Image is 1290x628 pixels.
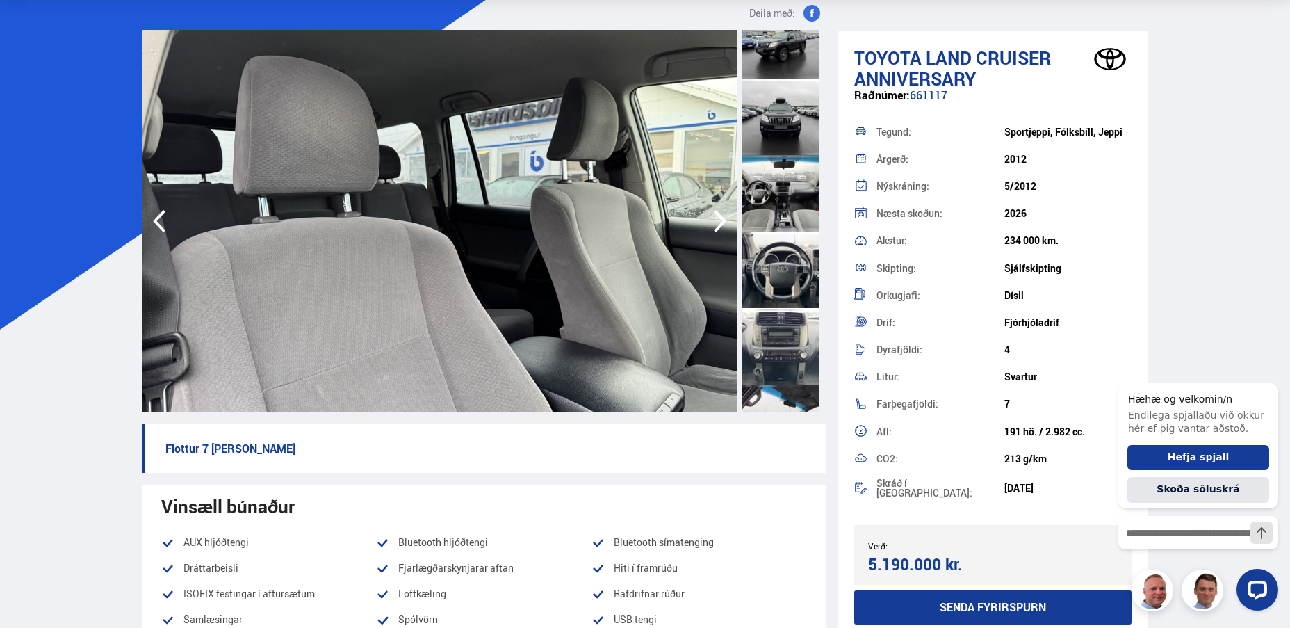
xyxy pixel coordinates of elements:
[1004,235,1132,246] div: 234 000 km.
[876,345,1004,355] div: Dyrafjöldi:
[376,611,591,628] li: Spólvörn
[591,586,806,602] li: Rafdrifnar rúður
[161,560,376,577] li: Dráttarbeisli
[1107,357,1284,622] iframe: LiveChat chat widget
[876,127,1004,137] div: Tegund:
[876,236,1004,245] div: Akstur:
[1004,426,1132,437] div: 191 hö. / 2.982 cc.
[876,318,1004,328] div: Drif:
[868,541,993,551] div: Verð:
[1004,371,1132,383] div: Svartur
[1082,38,1138,81] img: brand logo
[868,555,988,574] div: 5.190.000 kr.
[1004,127,1132,138] div: Sportjeppi, Fólksbíll, Jeppi
[161,611,376,628] li: Samlæsingar
[744,5,826,22] button: Deila með:
[1004,154,1132,165] div: 2012
[591,534,806,551] li: Bluetooth símatenging
[1004,290,1132,301] div: Dísil
[876,454,1004,464] div: CO2:
[876,372,1004,382] div: Litur:
[1004,344,1132,355] div: 4
[1004,398,1132,410] div: 7
[876,154,1004,164] div: Árgerð:
[1004,483,1132,494] div: [DATE]
[876,209,1004,218] div: Næsta skoðun:
[161,586,376,602] li: ISOFIX festingar í aftursætum
[376,586,591,602] li: Loftkæling
[854,45,922,70] span: Toyota
[142,424,826,473] p: Flottur 7 [PERSON_NAME]
[591,560,806,577] li: Hiti í framrúðu
[876,182,1004,191] div: Nýskráning:
[854,88,910,103] span: Raðnúmer:
[854,89,1132,116] div: 661117
[1004,453,1132,465] div: 213 g/km
[1004,208,1132,219] div: 2026
[749,5,795,22] span: Deila með:
[1004,263,1132,274] div: Sjálfskipting
[876,264,1004,273] div: Skipting:
[161,496,806,517] div: Vinsæll búnaður
[376,534,591,551] li: Bluetooth hljóðtengi
[876,291,1004,300] div: Orkugjafi:
[854,45,1051,91] span: Land Cruiser ANNIVERSARY
[854,590,1132,625] button: Senda fyrirspurn
[142,30,737,412] img: 3497910.jpeg
[876,427,1004,437] div: Afl:
[876,478,1004,498] div: Skráð í [GEOGRAPHIC_DATA]:
[161,534,376,551] li: AUX hljóðtengi
[1004,181,1132,192] div: 5/2012
[876,399,1004,409] div: Farþegafjöldi:
[376,560,591,577] li: Fjarlægðarskynjarar aftan
[1004,317,1132,328] div: Fjórhjóladrif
